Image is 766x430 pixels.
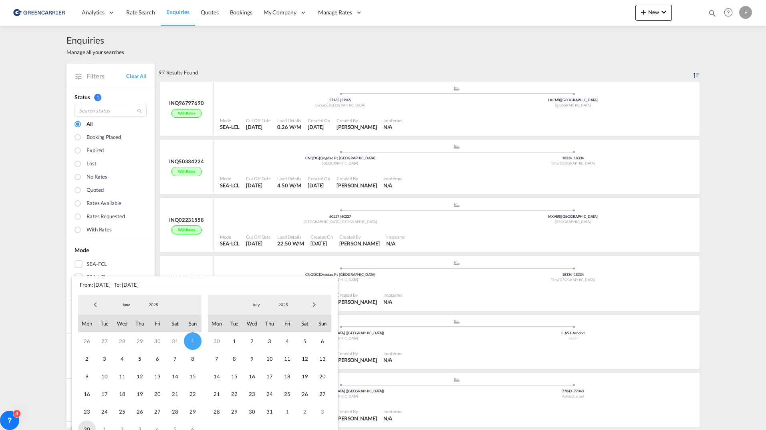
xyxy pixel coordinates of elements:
[96,315,113,332] span: Tue
[113,299,140,311] md-select: Month: June
[270,299,297,311] md-select: Year: 2025
[296,315,314,332] span: Sat
[87,297,103,313] span: Previous Month
[113,302,139,307] span: June
[261,315,278,332] span: Thu
[140,299,167,311] md-select: Year: 2025
[278,315,296,332] span: Fri
[306,297,322,313] span: Next Month
[131,315,149,332] span: Thu
[208,315,226,332] span: Mon
[270,302,296,307] span: 2025
[314,315,331,332] span: Sun
[243,302,269,307] span: July
[141,302,166,307] span: 2025
[149,315,166,332] span: Fri
[184,315,202,332] span: Sun
[226,315,243,332] span: Tue
[72,276,338,288] span: From: [DATE] To: [DATE]
[166,315,184,332] span: Sat
[243,315,261,332] span: Wed
[78,315,96,332] span: Mon
[242,299,270,311] md-select: Month: July
[113,315,131,332] span: Wed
